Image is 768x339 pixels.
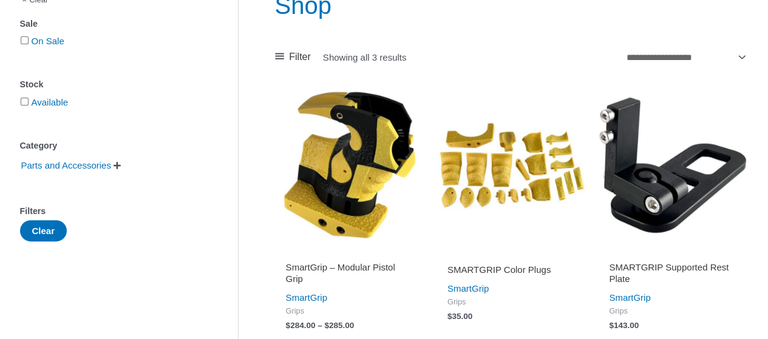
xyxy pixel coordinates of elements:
[447,264,575,280] a: SMARTGRIP Color Plugs
[20,155,112,176] span: Parts and Accessories
[21,98,29,106] input: Available
[447,312,452,321] span: $
[447,264,575,276] h2: SMARTGRIP Color Plugs
[21,36,29,44] input: On Sale
[622,47,748,67] select: Shop order
[324,321,354,330] bdi: 285.00
[447,247,575,261] iframe: Customer reviews powered by Trustpilot
[20,15,202,33] div: Sale
[447,283,489,294] a: SmartGrip
[286,321,316,330] bdi: 284.00
[286,261,413,290] a: SmartGrip – Modular Pistol Grip
[609,261,736,285] h2: SMARTGRIP Supported Rest Plate
[609,292,650,303] a: SmartGrip
[20,137,202,155] div: Category
[609,321,614,330] span: $
[289,48,311,66] span: Filter
[318,321,322,330] span: –
[437,90,586,240] img: SMARTGRIP Color Plugs
[598,90,747,240] img: SMARTGRIP Supported Rest Plate
[609,306,736,317] span: Grips
[114,161,121,170] span: 
[323,53,407,62] p: Showing all 3 results
[447,312,472,321] bdi: 35.00
[286,321,291,330] span: $
[20,220,67,241] button: Clear
[275,90,424,240] img: SmartGrip - Modular Pistol Grip
[324,321,329,330] span: $
[20,76,202,93] div: Stock
[286,306,413,317] span: Grips
[286,247,413,261] iframe: Customer reviews powered by Trustpilot
[20,159,112,170] a: Parts and Accessories
[447,297,575,307] span: Grips
[609,247,736,261] iframe: Customer reviews powered by Trustpilot
[286,292,327,303] a: SmartGrip
[20,203,202,220] div: Filters
[609,321,639,330] bdi: 143.00
[275,48,311,66] a: Filter
[32,36,64,46] a: On Sale
[286,261,413,285] h2: SmartGrip – Modular Pistol Grip
[32,97,69,107] a: Available
[609,261,736,290] a: SMARTGRIP Supported Rest Plate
